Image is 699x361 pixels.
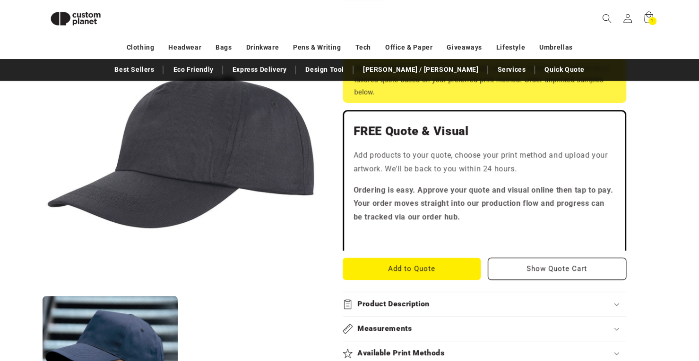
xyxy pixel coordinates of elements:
strong: Ordering is easy. Approve your quote and visual online then tap to pay. Your order moves straight... [354,185,613,222]
a: Drinkware [246,39,279,56]
a: [PERSON_NAME] / [PERSON_NAME] [358,61,483,78]
summary: Product Description [343,292,626,316]
summary: Measurements [343,317,626,341]
summary: Search [596,8,617,29]
span: 1 [651,17,654,25]
a: Umbrellas [539,39,572,56]
a: Lifestyle [496,39,525,56]
a: Services [492,61,530,78]
button: Add to Quote [343,258,481,280]
h2: Measurements [357,324,412,334]
p: Add products to your quote, choose your print method and upload your artwork. We'll be back to yo... [354,149,615,176]
h2: Product Description [357,299,430,309]
h2: Available Print Methods [357,348,445,358]
iframe: Customer reviews powered by Trustpilot [354,232,615,241]
a: Best Sellers [110,61,159,78]
button: Show Quote Cart [488,258,626,280]
a: Bags [216,39,232,56]
a: Express Delivery [228,61,292,78]
img: Custom Planet [43,4,109,34]
a: Office & Paper [385,39,432,56]
a: Giveaways [447,39,482,56]
a: Eco Friendly [168,61,218,78]
iframe: Chat Widget [541,259,699,361]
a: Tech [355,39,371,56]
a: Design Tool [301,61,349,78]
h2: FREE Quote & Visual [354,124,615,139]
a: Pens & Writing [293,39,341,56]
a: Quick Quote [540,61,589,78]
a: Clothing [127,39,155,56]
a: Headwear [168,39,201,56]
